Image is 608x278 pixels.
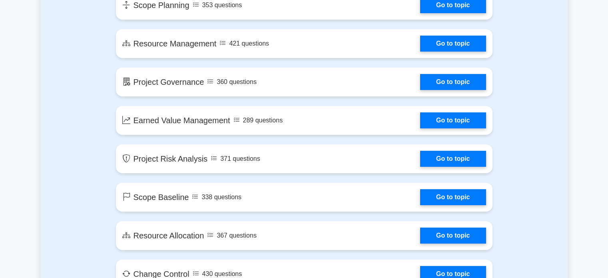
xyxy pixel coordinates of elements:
[420,74,486,90] a: Go to topic
[420,112,486,128] a: Go to topic
[420,36,486,52] a: Go to topic
[420,228,486,244] a: Go to topic
[420,189,486,205] a: Go to topic
[420,151,486,167] a: Go to topic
